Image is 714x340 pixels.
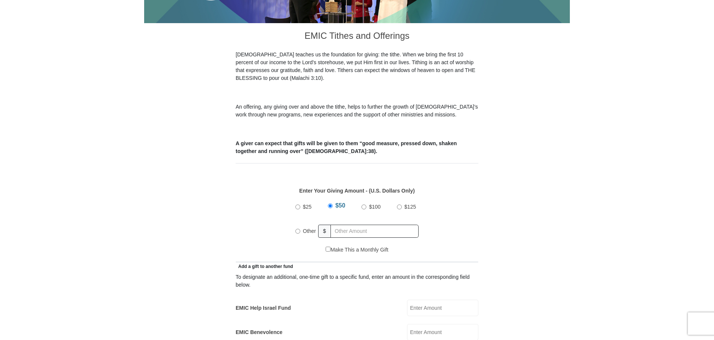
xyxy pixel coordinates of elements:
[236,23,478,51] h3: EMIC Tithes and Offerings
[318,225,331,238] span: $
[236,264,293,269] span: Add a gift to another fund
[303,204,311,210] span: $25
[236,140,457,154] b: A giver can expect that gifts will be given to them “good measure, pressed down, shaken together ...
[236,103,478,119] p: An offering, any giving over and above the tithe, helps to further the growth of [DEMOGRAPHIC_DAT...
[330,225,419,238] input: Other Amount
[303,228,316,234] span: Other
[326,247,330,252] input: Make This a Monthly Gift
[335,202,345,209] span: $50
[236,304,291,312] label: EMIC Help Israel Fund
[236,51,478,82] p: [DEMOGRAPHIC_DATA] teaches us the foundation for giving: the tithe. When we bring the first 10 pe...
[236,328,282,336] label: EMIC Benevolence
[404,204,416,210] span: $125
[369,204,381,210] span: $100
[326,246,388,254] label: Make This a Monthly Gift
[407,300,478,316] input: Enter Amount
[236,273,478,289] div: To designate an additional, one-time gift to a specific fund, enter an amount in the correspondin...
[299,188,415,194] strong: Enter Your Giving Amount - (U.S. Dollars Only)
